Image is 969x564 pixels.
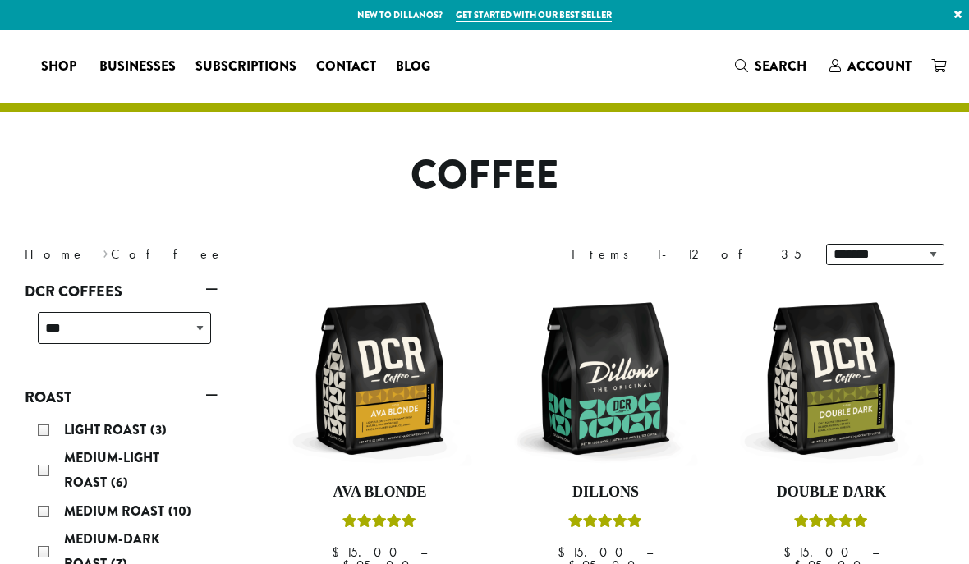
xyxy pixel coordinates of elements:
[332,543,405,561] bdi: 15.00
[783,543,797,561] span: $
[195,57,296,77] span: Subscriptions
[64,448,159,492] span: Medium-Light Roast
[646,543,653,561] span: –
[725,53,820,80] a: Search
[64,420,150,439] span: Light Roast
[572,245,801,264] div: Items 1-12 of 35
[25,277,218,305] a: DCR Coffees
[31,53,90,80] a: Shop
[456,8,612,22] a: Get started with our best seller
[316,57,376,77] span: Contact
[783,543,856,561] bdi: 15.00
[99,57,176,77] span: Businesses
[872,543,879,561] span: –
[558,543,572,561] span: $
[420,543,427,561] span: –
[755,57,806,76] span: Search
[558,543,631,561] bdi: 15.00
[513,484,698,502] h4: Dillons
[396,57,430,77] span: Blog
[25,245,85,263] a: Home
[739,286,924,470] img: DCR-12oz-Double-Dark-Stock-scaled.png
[287,286,472,470] img: DCR-12oz-Ava-Blonde-Stock-scaled.png
[287,484,472,502] h4: Ava Blonde
[103,239,108,264] span: ›
[25,305,218,364] div: DCR Coffees
[847,57,912,76] span: Account
[150,420,167,439] span: (3)
[342,511,416,536] div: Rated 5.00 out of 5
[513,286,698,470] img: DCR-12oz-Dillons-Stock-scaled.png
[168,502,191,520] span: (10)
[332,543,346,561] span: $
[25,245,460,264] nav: Breadcrumb
[25,383,218,411] a: Roast
[794,511,868,536] div: Rated 4.50 out of 5
[568,511,642,536] div: Rated 5.00 out of 5
[739,484,924,502] h4: Double Dark
[41,57,76,77] span: Shop
[111,473,128,492] span: (6)
[64,502,168,520] span: Medium Roast
[12,152,957,199] h1: Coffee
